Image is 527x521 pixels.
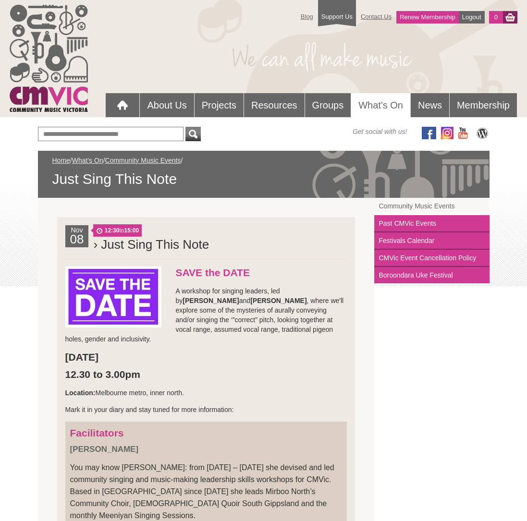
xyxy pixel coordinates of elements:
p: Melbourne metro, inner north. [65,388,347,398]
a: Renew Membership [396,11,459,24]
strong: 12:30 [105,227,120,234]
span: to [93,224,142,237]
img: CMVic Blog [475,127,490,139]
strong: [PERSON_NAME] [70,445,139,454]
p: A workshop for singing leaders, led by and , where we'll explore some of the mysteries of aurally... [65,286,347,344]
img: icon-instagram.png [441,127,453,139]
a: Festivals Calendar [374,232,490,250]
a: Groups [305,93,351,117]
img: GENERIC-Save-the-Date.jpg [65,267,161,327]
img: cmvic_logo.png [10,5,88,112]
h2: › Just Sing This Note [93,235,346,254]
a: Community Music Events [374,198,490,215]
h2: 08 [68,235,86,247]
a: CMVic Event Cancellation Policy [374,250,490,267]
strong: [DATE] [65,351,99,363]
strong: Facilitators [70,427,124,438]
a: News [411,93,449,117]
a: Home [52,157,70,164]
span: Just Sing This Note [52,170,475,188]
strong: 12.30 to 3.00pm [65,369,140,380]
strong: [PERSON_NAME] [183,297,239,304]
a: Logout [459,11,485,24]
a: Blog [296,8,318,25]
strong: [PERSON_NAME] [250,297,306,304]
a: About Us [140,93,194,117]
div: / / / [52,156,475,188]
a: What's On [351,93,410,118]
strong: 15:00 [124,227,139,234]
a: Resources [244,93,305,117]
strong: Location: [65,389,96,397]
a: Projects [195,93,244,117]
span: Get social with us! [353,127,407,136]
div: Nov [65,225,89,247]
a: Boroondara Uke Festival [374,267,490,283]
a: Contact Us [356,8,396,25]
a: Past CMVic Events [374,215,490,232]
a: What's On [72,157,103,164]
a: 0 [489,11,503,24]
strong: SAVE the DATE [176,267,250,278]
a: Community Music Events [105,157,181,164]
a: Membership [450,93,517,117]
p: Mark it in your diary and stay tuned for more information: [65,405,347,414]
